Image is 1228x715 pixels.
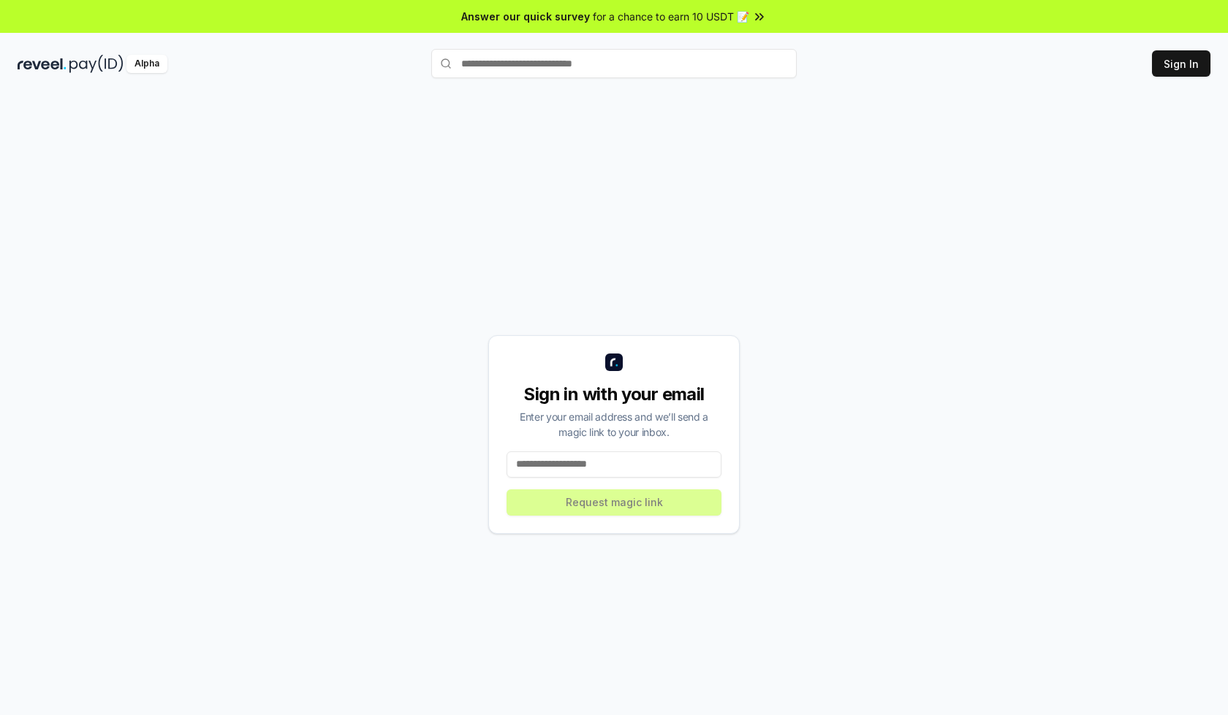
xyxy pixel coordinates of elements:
[507,409,721,440] div: Enter your email address and we’ll send a magic link to your inbox.
[1152,50,1210,77] button: Sign In
[593,9,749,24] span: for a chance to earn 10 USDT 📝
[461,9,590,24] span: Answer our quick survey
[69,55,124,73] img: pay_id
[126,55,167,73] div: Alpha
[605,353,623,371] img: logo_small
[507,383,721,406] div: Sign in with your email
[18,55,67,73] img: reveel_dark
